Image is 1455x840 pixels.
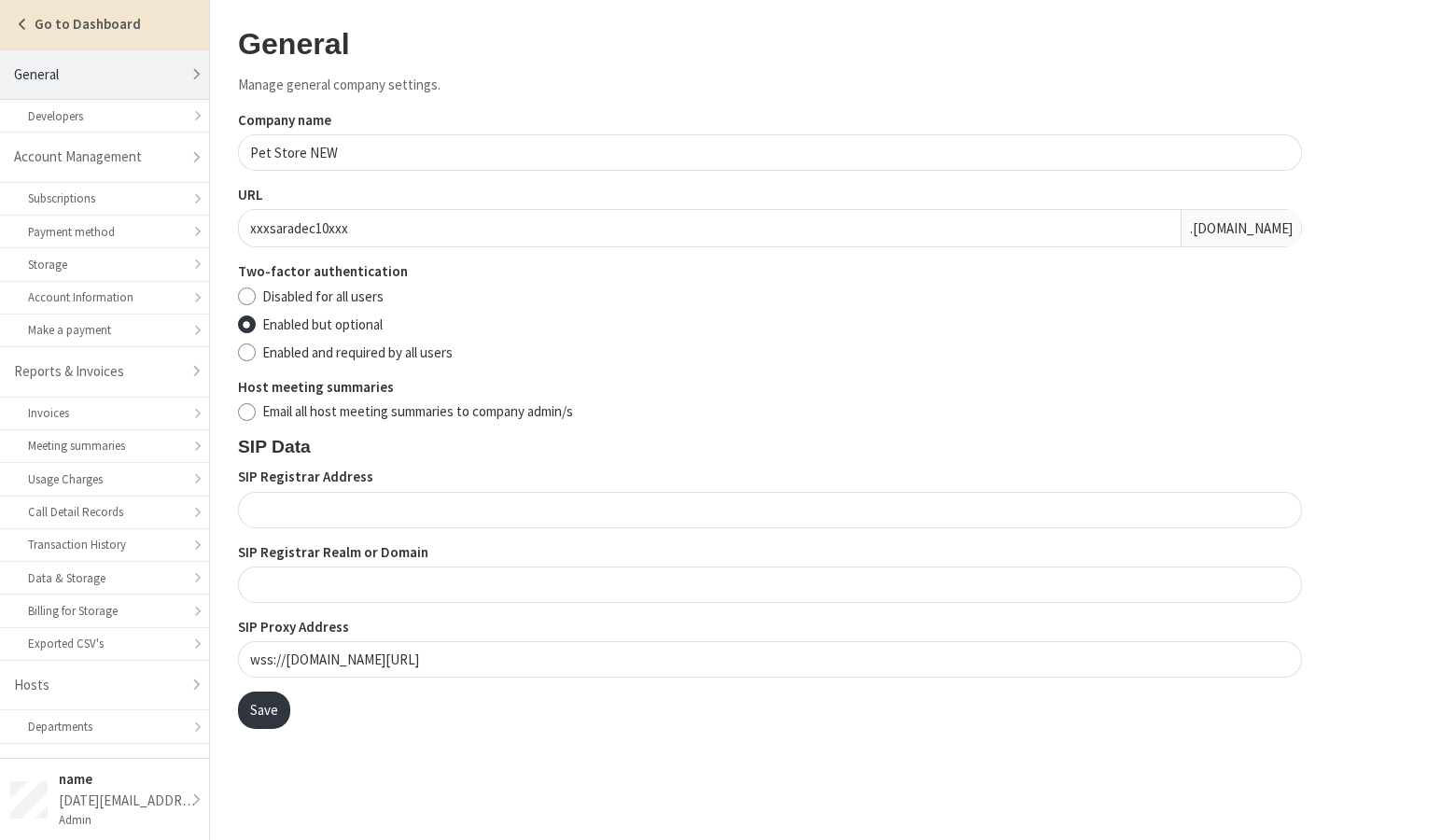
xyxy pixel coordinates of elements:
[35,15,141,33] strong: Go to Dashboard
[262,343,1302,364] label: Enabled and required by all users
[238,692,290,729] button: Save
[59,811,199,829] div: Admin
[238,185,1302,206] label: URL
[262,315,1302,336] label: Enabled but optional
[238,377,1302,399] label: Host meeting summaries
[238,75,1302,96] p: Manage general company settings.
[1181,210,1301,246] div: . [DOMAIN_NAME]
[238,261,1302,283] label: Two-factor authentication
[59,769,199,791] div: name
[1408,791,1441,827] iframe: Chat
[59,791,199,812] div: [DATE][EMAIL_ADDRESS][PERSON_NAME][DOMAIN_NAME]
[262,401,1302,423] label: Email all host meeting summaries to company admin/s
[238,437,1302,456] h4: SIP Data
[262,287,1302,308] label: Disabled for all users
[238,617,1302,638] label: SIP Proxy Address
[238,542,1302,564] label: SIP Registrar Realm or Domain
[238,28,1302,61] h2: General
[238,110,1302,132] label: Company name
[238,467,1302,488] label: SIP Registrar Address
